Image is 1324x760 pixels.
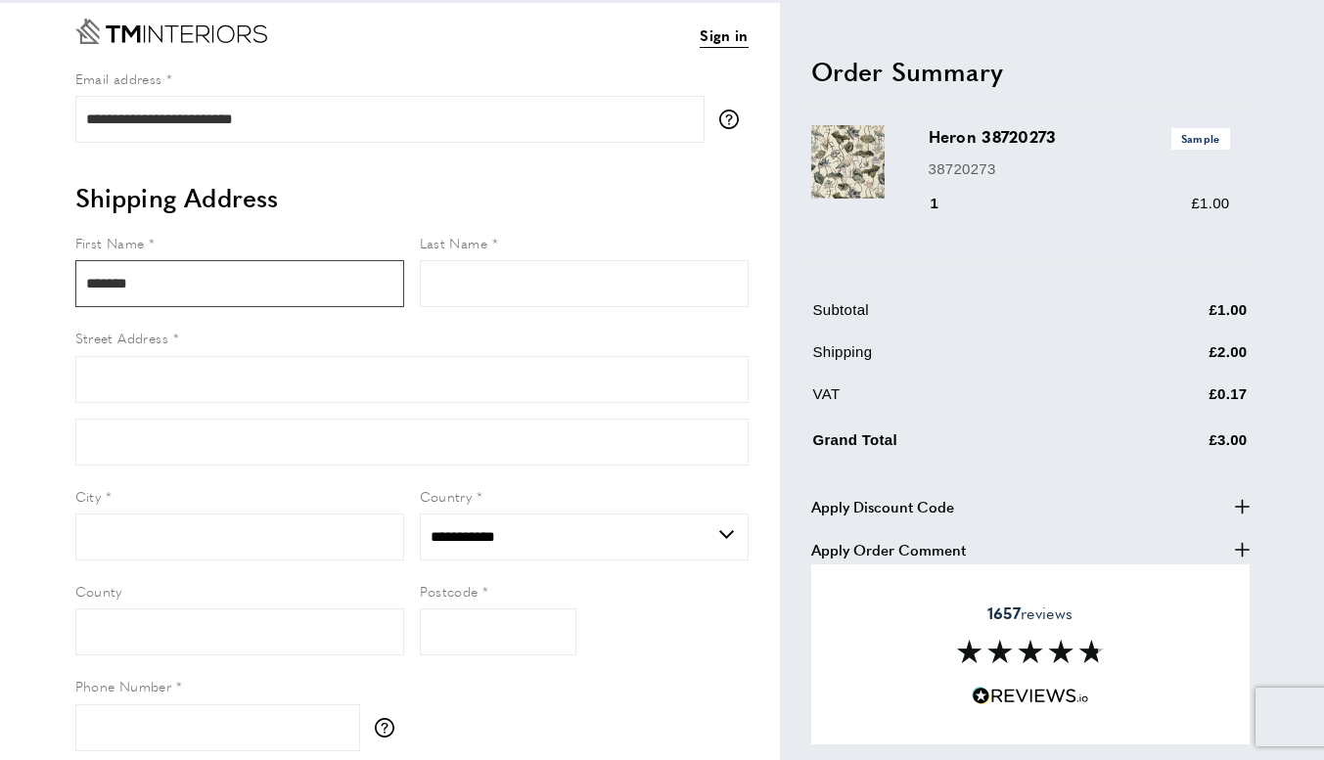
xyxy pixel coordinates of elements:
p: 38720273 [929,156,1230,180]
h2: Shipping Address [75,180,749,215]
button: More information [375,718,404,738]
span: County [75,581,122,601]
td: £3.00 [1113,425,1248,467]
img: Heron 38720273 [811,125,885,199]
td: £2.00 [1113,340,1248,379]
span: City [75,486,102,506]
img: Reviews section [957,640,1104,663]
span: Email address [75,68,162,88]
span: Last Name [420,233,488,252]
div: 1 [929,192,967,215]
span: Street Address [75,328,169,347]
td: £1.00 [1113,298,1248,336]
img: Reviews.io 5 stars [972,687,1089,705]
td: Grand Total [813,425,1111,467]
span: Phone Number [75,676,172,695]
span: Postcode [420,581,479,601]
a: Go to Home page [75,19,267,44]
h3: Heron 38720273 [929,125,1230,149]
span: Apply Discount Code [811,494,954,517]
td: Subtotal [813,298,1111,336]
span: reviews [987,604,1073,623]
td: Shipping [813,340,1111,379]
span: £1.00 [1191,195,1229,211]
td: £0.17 [1113,382,1248,421]
span: Country [420,486,473,506]
td: VAT [813,382,1111,421]
strong: 1657 [987,602,1021,624]
span: First Name [75,233,145,252]
span: Sample [1171,128,1230,149]
a: Sign in [700,23,748,48]
span: Apply Order Comment [811,537,966,560]
h2: Order Summary [811,53,1250,88]
button: More information [719,110,749,129]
